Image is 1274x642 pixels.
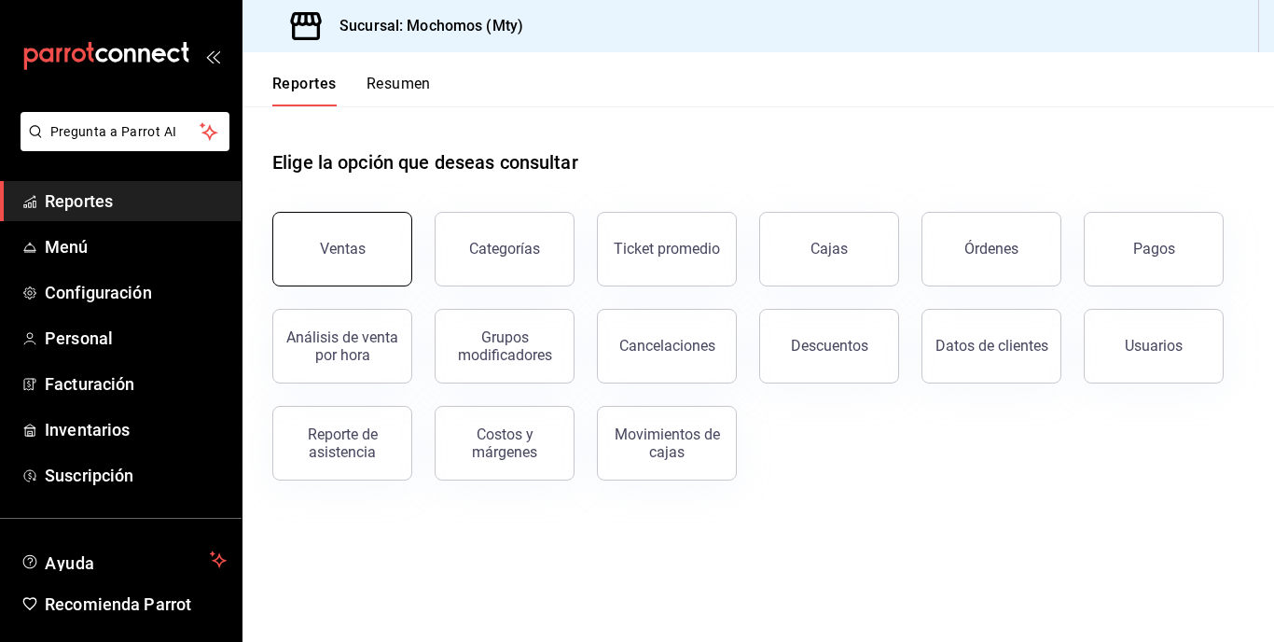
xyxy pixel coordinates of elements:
[45,188,227,214] span: Reportes
[45,371,227,397] span: Facturación
[45,234,227,259] span: Menú
[447,328,562,364] div: Grupos modificadores
[205,49,220,63] button: open_drawer_menu
[272,212,412,286] button: Ventas
[609,426,725,461] div: Movimientos de cajas
[921,212,1061,286] button: Órdenes
[272,148,578,176] h1: Elige la opción que deseas consultar
[435,406,575,481] button: Costos y márgenes
[272,406,412,481] button: Reporte de asistencia
[45,463,227,488] span: Suscripción
[272,75,431,106] div: navigation tabs
[597,212,737,286] button: Ticket promedio
[45,326,227,351] span: Personal
[759,212,899,286] button: Cajas
[619,337,715,355] div: Cancelaciones
[21,112,229,151] button: Pregunta a Parrot AI
[284,426,400,461] div: Reporte de asistencia
[1125,337,1183,355] div: Usuarios
[272,309,412,384] button: Análisis de venta por hora
[791,337,868,355] div: Descuentos
[45,417,227,442] span: Inventarios
[272,75,337,106] button: Reportes
[1084,309,1224,384] button: Usuarios
[45,592,227,617] span: Recomienda Parrot
[921,309,1061,384] button: Datos de clientes
[435,309,575,384] button: Grupos modificadores
[597,406,737,481] button: Movimientos de cajas
[935,337,1048,355] div: Datos de clientes
[597,309,737,384] button: Cancelaciones
[614,240,720,258] div: Ticket promedio
[759,309,899,384] button: Descuentos
[964,240,1018,258] div: Órdenes
[1133,240,1175,258] div: Pagos
[469,240,540,258] div: Categorías
[325,15,523,37] h3: Sucursal: Mochomos (Mty)
[13,135,229,155] a: Pregunta a Parrot AI
[284,328,400,364] div: Análisis de venta por hora
[50,122,201,142] span: Pregunta a Parrot AI
[45,549,202,571] span: Ayuda
[1084,212,1224,286] button: Pagos
[45,280,227,305] span: Configuración
[367,75,431,106] button: Resumen
[435,212,575,286] button: Categorías
[810,240,848,258] div: Cajas
[447,426,562,461] div: Costos y márgenes
[320,240,366,258] div: Ventas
